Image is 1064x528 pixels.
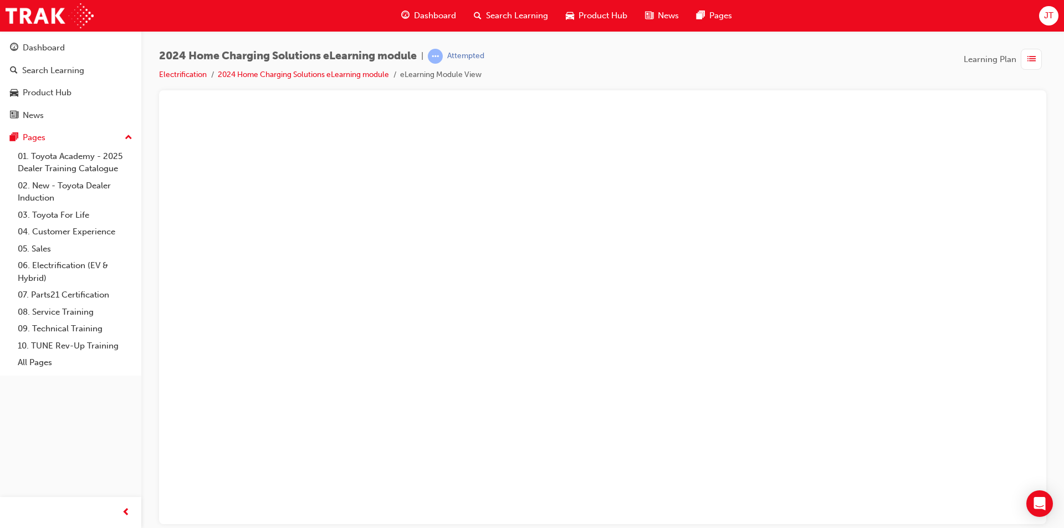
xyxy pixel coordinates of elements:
a: car-iconProduct Hub [557,4,636,27]
span: Learning Plan [964,53,1016,66]
span: pages-icon [10,133,18,143]
span: search-icon [474,9,482,23]
span: car-icon [566,9,574,23]
a: 06. Electrification (EV & Hybrid) [13,257,137,286]
a: 02. New - Toyota Dealer Induction [13,177,137,207]
a: 08. Service Training [13,304,137,321]
span: car-icon [10,88,18,98]
span: news-icon [645,9,653,23]
a: news-iconNews [636,4,688,27]
span: 2024 Home Charging Solutions eLearning module [159,50,417,63]
button: Pages [4,127,137,148]
span: learningRecordVerb_ATTEMPT-icon [428,49,443,64]
span: | [421,50,423,63]
a: 2024 Home Charging Solutions eLearning module [218,70,389,79]
button: Learning Plan [964,49,1046,70]
a: Dashboard [4,38,137,58]
div: Pages [23,131,45,144]
a: Search Learning [4,60,137,81]
span: Dashboard [414,9,456,22]
span: news-icon [10,111,18,121]
img: Trak [6,3,94,28]
span: Product Hub [579,9,627,22]
button: JT [1039,6,1058,25]
span: up-icon [125,131,132,145]
a: Electrification [159,70,207,79]
a: 03. Toyota For Life [13,207,137,224]
div: Open Intercom Messenger [1026,490,1053,517]
div: News [23,109,44,122]
span: JT [1044,9,1053,22]
a: 10. TUNE Rev-Up Training [13,337,137,355]
button: DashboardSearch LearningProduct HubNews [4,35,137,127]
div: Product Hub [23,86,71,99]
a: 04. Customer Experience [13,223,137,240]
a: 01. Toyota Academy - 2025 Dealer Training Catalogue [13,148,137,177]
a: 09. Technical Training [13,320,137,337]
span: search-icon [10,66,18,76]
span: list-icon [1027,53,1036,66]
span: Pages [709,9,732,22]
div: Search Learning [22,64,84,77]
a: 05. Sales [13,240,137,258]
span: pages-icon [697,9,705,23]
a: guage-iconDashboard [392,4,465,27]
a: search-iconSearch Learning [465,4,557,27]
span: guage-icon [401,9,410,23]
div: Attempted [447,51,484,61]
span: prev-icon [122,506,130,520]
a: News [4,105,137,126]
span: guage-icon [10,43,18,53]
a: pages-iconPages [688,4,741,27]
a: 07. Parts21 Certification [13,286,137,304]
span: News [658,9,679,22]
span: Search Learning [486,9,548,22]
a: Product Hub [4,83,137,103]
a: All Pages [13,354,137,371]
li: eLearning Module View [400,69,482,81]
div: Dashboard [23,42,65,54]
